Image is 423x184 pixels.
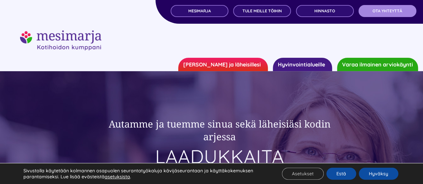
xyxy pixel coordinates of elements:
[326,168,356,180] button: Estä
[91,118,348,143] h2: Autamme ja tuemme sinua sekä läheisiäsi kodin arjessa
[23,168,268,180] p: Sivustolla käytetään kolmannen osapuolen seurantatyökaluja kävijäseurantaan ja käyttäkokemuksen p...
[188,9,211,13] span: MESIMARJA
[359,168,398,180] button: Hyväksy
[296,5,354,17] a: Hinnasto
[373,9,402,13] span: OTA YHTEYTTÄ
[178,58,268,71] a: [PERSON_NAME] ja läheisillesi
[171,5,228,17] a: MESIMARJA
[20,29,101,38] a: mesimarjasi
[358,5,416,17] a: OTA YHTEYTTÄ
[242,9,282,13] span: TULE MEILLE TÖIHIN
[233,5,291,17] a: TULE MEILLE TÖIHIN
[282,168,324,180] button: Asetukset
[20,30,101,50] img: mesimarjasi
[105,174,130,180] button: asetuksista
[273,58,332,71] a: Hyvinvointialueille
[337,58,418,71] a: Varaa ilmainen arviokäynti
[314,9,335,13] span: Hinnasto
